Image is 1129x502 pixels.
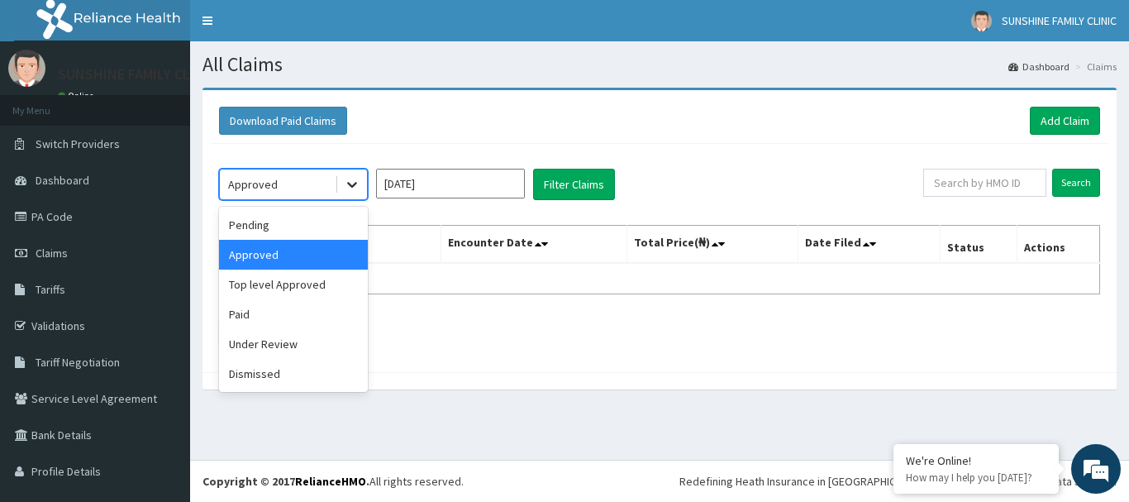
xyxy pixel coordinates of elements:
span: Dashboard [36,173,89,188]
span: Claims [36,246,68,261]
div: Approved [219,240,368,270]
div: Top level Approved [219,270,368,299]
li: Claims [1071,60,1117,74]
button: Filter Claims [533,169,615,200]
div: We're Online! [906,453,1046,468]
input: Search by HMO ID [923,169,1046,197]
span: Tariffs [36,282,65,297]
div: Approved [228,176,278,193]
button: Download Paid Claims [219,107,347,135]
h1: All Claims [202,54,1117,75]
a: RelianceHMO [295,474,366,489]
a: Online [58,90,98,102]
a: Dashboard [1008,60,1069,74]
th: Date Filed [798,226,941,264]
span: SUNSHINE FAMILY CLINIC [1002,13,1117,28]
div: Dismissed [219,359,368,389]
span: We're online! [96,147,228,314]
img: User Image [8,50,45,87]
img: User Image [971,11,992,31]
input: Select Month and Year [376,169,525,198]
div: Minimize live chat window [271,8,311,48]
textarea: Type your message and hit 'Enter' [8,330,315,388]
input: Search [1052,169,1100,197]
footer: All rights reserved. [190,460,1129,502]
div: Pending [219,210,368,240]
th: Actions [1017,226,1099,264]
div: Paid [219,299,368,329]
p: SUNSHINE FAMILY CLINIC [58,67,217,82]
th: Status [941,226,1017,264]
div: Chat with us now [86,93,278,114]
th: Total Price(₦) [626,226,798,264]
span: Tariff Negotiation [36,355,120,370]
a: Add Claim [1030,107,1100,135]
div: Under Review [219,329,368,359]
span: Switch Providers [36,136,120,151]
div: Redefining Heath Insurance in [GEOGRAPHIC_DATA] using Telemedicine and Data Science! [679,473,1117,490]
th: Encounter Date [441,226,626,264]
p: How may I help you today? [906,471,1046,485]
img: d_794563401_company_1708531726252_794563401 [31,83,67,124]
strong: Copyright © 2017 . [202,474,369,489]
